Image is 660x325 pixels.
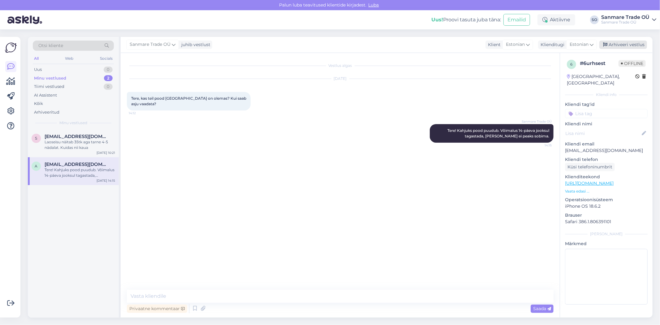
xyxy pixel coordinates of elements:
[565,101,648,108] p: Kliendi tag'id
[485,41,501,48] div: Klient
[367,2,381,8] span: Luba
[565,109,648,118] input: Lisa tag
[130,41,170,48] span: Sanmare Trade OÜ
[538,41,564,48] div: Klienditugi
[565,141,648,147] p: Kliendi email
[565,163,615,171] div: Küsi telefoninumbrit
[34,75,66,81] div: Minu vestlused
[601,15,649,20] div: Sanmare Trade OÜ
[104,75,113,81] div: 2
[580,60,619,67] div: # 6urhsest
[565,92,648,97] div: Kliendi info
[565,197,648,203] p: Operatsioonisüsteem
[35,136,37,141] span: S
[59,120,87,126] span: Minu vestlused
[447,128,550,138] span: Tere! Kahjuks pood puudub. Võimalus 14-päeva jooksul tagastada, [PERSON_NAME] ei peaks sobima.
[127,305,187,313] div: Privaatne kommentaar
[33,54,40,63] div: All
[565,121,648,127] p: Kliendi nimi
[127,76,554,81] div: [DATE]
[104,84,113,90] div: 0
[565,180,614,186] a: [URL][DOMAIN_NAME]
[5,42,17,54] img: Askly Logo
[34,92,57,98] div: AI Assistent
[565,174,648,180] p: Klienditeekond
[45,134,109,139] span: Suve44@gmail.com
[565,231,648,237] div: [PERSON_NAME]
[537,14,575,25] div: Aktiivne
[129,111,152,115] span: 14:12
[104,67,113,73] div: 0
[565,156,648,163] p: Kliendi telefon
[34,101,43,107] div: Kõik
[34,84,64,90] div: Tiimi vestlused
[565,203,648,210] p: iPhone OS 18.6.2
[601,15,656,25] a: Sanmare Trade OÜSanmare Trade OÜ
[45,162,109,167] span: anstradex@gmail.com
[99,54,114,63] div: Socials
[431,16,501,24] div: Proovi tasuta juba täna:
[601,20,649,25] div: Sanmare Trade OÜ
[565,188,648,194] p: Vaata edasi ...
[533,306,551,311] span: Saada
[97,150,115,155] div: [DATE] 10:21
[179,41,210,48] div: juhib vestlust
[503,14,530,26] button: Emailid
[64,54,75,63] div: Web
[619,60,646,67] span: Offline
[528,143,552,148] span: 14:15
[34,67,42,73] div: Uus
[590,15,599,24] div: SO
[35,164,38,168] span: a
[34,109,59,115] div: Arhiveeritud
[599,41,647,49] div: Arhiveeri vestlus
[565,240,648,247] p: Märkmed
[506,41,525,48] span: Estonian
[570,41,589,48] span: Estonian
[97,178,115,183] div: [DATE] 14:15
[45,139,115,150] div: Laoseisu näitab 35tk aga tarne 4-5 nädalat. Kuidas nii kaua
[565,130,641,137] input: Lisa nimi
[565,212,648,219] p: Brauser
[565,147,648,154] p: [EMAIL_ADDRESS][DOMAIN_NAME]
[567,73,635,86] div: [GEOGRAPHIC_DATA], [GEOGRAPHIC_DATA]
[38,42,63,49] span: Otsi kliente
[522,119,552,124] span: Sanmare Trade OÜ
[131,96,247,106] span: Tere, kas teil pood [GEOGRAPHIC_DATA] on olemas? Kui saab asju vaadata?
[571,62,573,67] span: 6
[45,167,115,178] div: Tere! Kahjuks pood puudub. Võimalus 14-päeva jooksul tagastada, [PERSON_NAME] ei peaks sobima.
[565,219,648,225] p: Safari 386.1.806391101
[431,17,443,23] b: Uus!
[127,63,554,68] div: Vestlus algas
